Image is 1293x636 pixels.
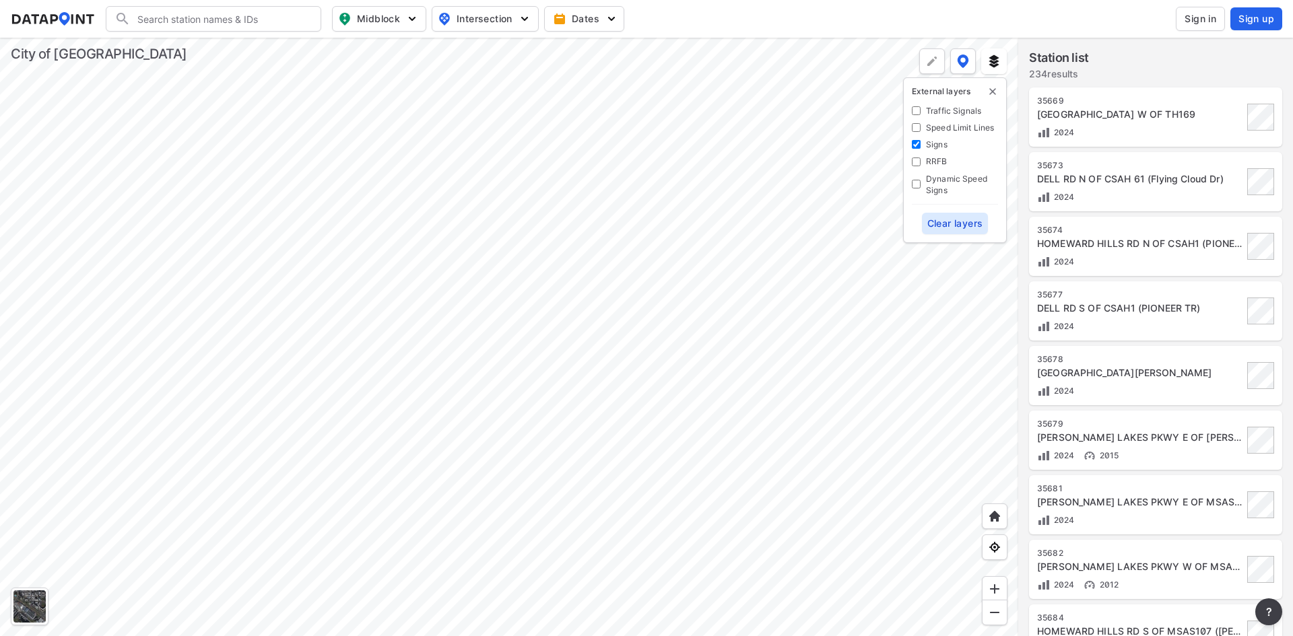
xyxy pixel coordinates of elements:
[1037,126,1051,139] img: Volume count
[988,582,1001,596] img: ZvzfEJKXnyWIrJytrsY285QMwk63cM6Drc+sIAAAAASUVORK5CYII=
[1037,431,1243,444] div: ANDERSON LAKES PKWY E OF GARRISON WAY
[11,588,48,625] div: Toggle basemap
[1037,449,1051,462] img: Volume count
[1051,386,1075,396] span: 2024
[1096,450,1119,460] span: 2015
[1051,256,1075,267] span: 2024
[1037,96,1243,106] div: 35669
[987,86,998,97] img: close-external-leyer.3061a1c7.svg
[919,48,945,74] div: Polygon tool
[556,12,616,26] span: Dates
[1037,302,1243,315] div: DELL RD S OF CSAH1 (PIONEER TR)
[926,155,948,167] label: RRFB
[1037,366,1243,380] div: LAKE RILEY RD WCL EDEN PRAIRIE
[957,55,969,68] img: data-point-layers.37681fc9.svg
[1037,384,1051,398] img: Volume count
[1037,289,1243,300] div: 35677
[1083,578,1096,592] img: Vehicle speed
[925,55,939,68] img: +Dz8AAAAASUVORK5CYII=
[1051,192,1075,202] span: 2024
[987,55,1001,68] img: layers.ee07997e.svg
[982,503,1007,529] div: Home
[1230,7,1282,30] button: Sign up
[1037,255,1051,269] img: Volume count
[518,12,531,26] img: 5YPKRKmlfpI5mqlR8AD95paCi+0kK1fRFDJSaMmawlwaeJcJwk9O2fotCW5ve9gAAAAASUVORK5CYII=
[1037,225,1243,236] div: 35674
[1037,160,1243,171] div: 35673
[1083,449,1096,462] img: Vehicle speed
[1037,495,1243,509] div: ANDERSON LAKES PKWY E OF MSAS102 (PRESERVE BLVD)
[1176,7,1225,31] button: Sign in
[1238,12,1274,26] span: Sign up
[1051,579,1075,590] span: 2024
[1037,514,1051,527] img: Volume count
[1037,483,1243,494] div: 35681
[553,12,566,26] img: calendar-gold.39a51dde.svg
[988,606,1001,619] img: MAAAAAElFTkSuQmCC
[987,86,998,97] button: delete
[981,48,1007,74] button: External layers
[1037,578,1051,592] img: Volume count
[436,11,453,27] img: map_pin_int.54838e6b.svg
[337,11,353,27] img: map_pin_mid.602f9df1.svg
[438,11,530,27] span: Intersection
[1037,108,1243,121] div: RIVERVIEW RD W OF TH169
[1037,419,1243,429] div: 35679
[605,12,618,26] img: 5YPKRKmlfpI5mqlR8AD95paCi+0kK1fRFDJSaMmawlwaeJcJwk9O2fotCW5ve9gAAAAASUVORK5CYII=
[1037,237,1243,250] div: HOMEWARD HILLS RD N OF CSAH1 (PIONEER TR)
[926,122,995,133] label: Speed Limit Lines
[982,576,1007,602] div: Zoom in
[1037,612,1243,623] div: 35684
[1255,598,1282,625] button: more
[1263,604,1274,620] span: ?
[950,48,976,74] button: DataPoint layers
[1037,560,1243,573] div: ANDERSON LAKES PKWY W OF MSAS102 (PRESERVE BLVD)
[1037,320,1051,333] img: Volume count
[1037,190,1051,204] img: Volume count
[988,509,1001,523] img: +XpAUvaXAN7GudzAAAAAElFTkSuQmCC
[1051,515,1075,525] span: 2024
[1037,548,1243,559] div: 35682
[1173,7,1228,31] a: Sign in
[332,6,426,32] button: Midblock
[11,12,95,26] img: dataPointLogo.9353c09d.svg
[11,44,187,63] div: City of [GEOGRAPHIC_DATA]
[922,213,989,234] button: Clear layers
[432,6,539,32] button: Intersection
[1185,12,1216,26] span: Sign in
[1051,450,1075,460] span: 2024
[982,534,1007,560] div: View my location
[1051,321,1075,331] span: 2024
[1029,48,1089,67] label: Station list
[1037,172,1243,186] div: DELL RD N OF CSAH 61 (Flying Cloud Dr)
[1037,354,1243,365] div: 35678
[131,8,312,30] input: Search
[1228,7,1282,30] a: Sign up
[1029,67,1089,81] label: 234 results
[1051,127,1075,137] span: 2024
[982,600,1007,625] div: Zoom out
[405,12,419,26] img: 5YPKRKmlfpI5mqlR8AD95paCi+0kK1fRFDJSaMmawlwaeJcJwk9O2fotCW5ve9gAAAAASUVORK5CYII=
[927,217,983,230] span: Clear layers
[544,6,624,32] button: Dates
[1096,579,1119,590] span: 2012
[338,11,418,27] span: Midblock
[988,540,1001,554] img: zeq5HYn9AnE9l6UmnFLPAAAAAElFTkSuQmCC
[926,139,948,150] label: Signs
[926,173,998,196] label: Dynamic Speed Signs
[912,86,998,97] p: External layers
[926,105,981,116] label: Traffic Signals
